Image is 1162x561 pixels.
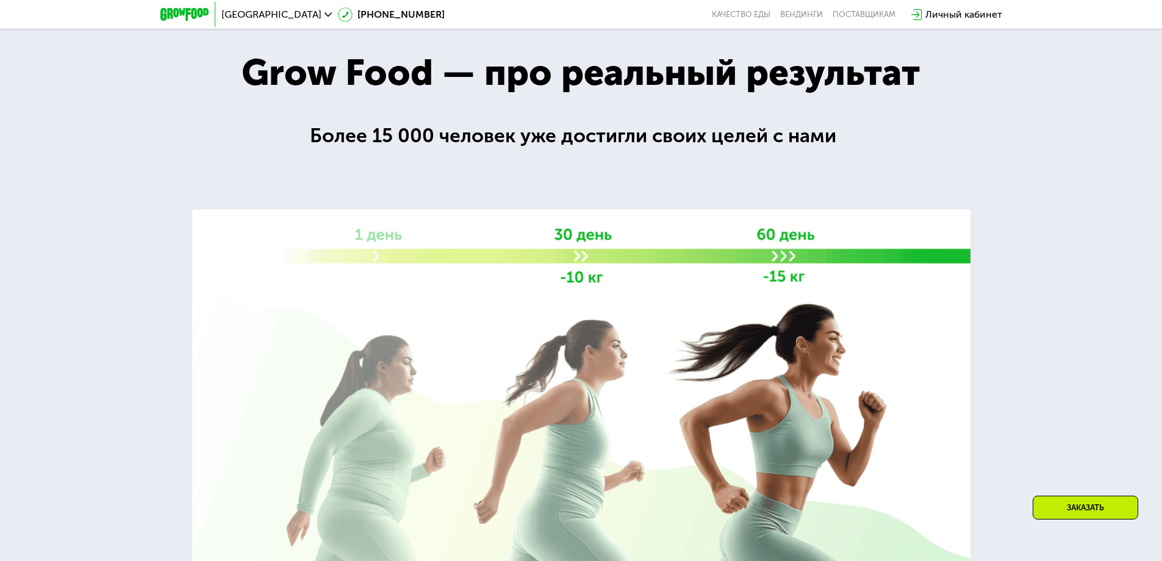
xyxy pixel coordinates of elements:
[215,45,947,100] div: Grow Food — про реальный результат
[712,10,770,20] a: Качество еды
[925,7,1002,22] div: Личный кабинет
[780,10,823,20] a: Вендинги
[310,121,852,151] div: Более 15 000 человек уже достигли своих целей с нами
[833,10,895,20] div: поставщикам
[338,7,445,22] a: [PHONE_NUMBER]
[221,10,321,20] span: [GEOGRAPHIC_DATA]
[1033,496,1138,519] div: Заказать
